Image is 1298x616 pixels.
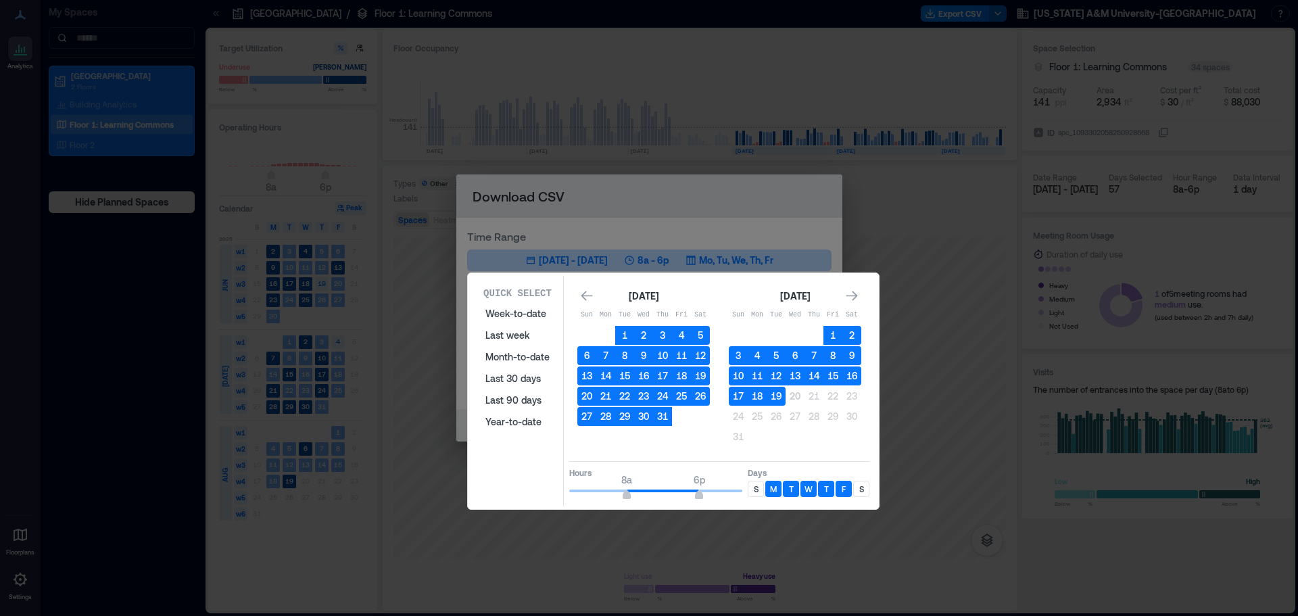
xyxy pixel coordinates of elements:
button: Week-to-date [477,303,558,325]
button: 11 [672,346,691,365]
div: [DATE] [625,288,663,304]
button: 1 [823,326,842,345]
button: 21 [804,387,823,406]
th: Wednesday [786,306,804,325]
button: 1 [615,326,634,345]
div: [DATE] [776,288,814,304]
p: T [789,483,794,494]
th: Friday [672,306,691,325]
button: 22 [823,387,842,406]
p: Thu [653,310,672,321]
button: 24 [653,387,672,406]
p: Sat [842,310,861,321]
p: Hours [569,467,742,478]
button: 11 [748,366,767,385]
button: 18 [748,387,767,406]
p: Wed [634,310,653,321]
th: Saturday [691,306,710,325]
button: 15 [823,366,842,385]
p: Thu [804,310,823,321]
th: Tuesday [615,306,634,325]
span: 6p [694,474,705,485]
button: 7 [804,346,823,365]
button: 2 [634,326,653,345]
p: W [804,483,813,494]
button: 16 [842,366,861,385]
button: 23 [634,387,653,406]
th: Sunday [729,306,748,325]
th: Saturday [842,306,861,325]
p: Sun [577,310,596,321]
button: 29 [615,407,634,426]
button: 4 [672,326,691,345]
button: 20 [577,387,596,406]
button: 10 [729,366,748,385]
button: 16 [634,366,653,385]
button: 26 [691,387,710,406]
button: 3 [653,326,672,345]
button: 26 [767,407,786,426]
button: 17 [729,387,748,406]
p: Quick Select [483,287,552,300]
th: Wednesday [634,306,653,325]
button: Go to previous month [577,287,596,306]
button: 8 [615,346,634,365]
button: 14 [804,366,823,385]
span: 8a [621,474,632,485]
button: 14 [596,366,615,385]
p: M [770,483,777,494]
p: F [842,483,846,494]
p: Mon [596,310,615,321]
button: 13 [786,366,804,385]
p: S [859,483,864,494]
button: 2 [842,326,861,345]
button: 19 [767,387,786,406]
button: 18 [672,366,691,385]
button: 9 [634,346,653,365]
button: 5 [767,346,786,365]
button: 31 [653,407,672,426]
button: 21 [596,387,615,406]
button: Last 30 days [477,368,558,389]
button: 12 [691,346,710,365]
th: Friday [823,306,842,325]
button: 30 [842,407,861,426]
button: 22 [615,387,634,406]
button: Month-to-date [477,346,558,368]
button: 6 [577,346,596,365]
button: 12 [767,366,786,385]
button: Year-to-date [477,411,558,433]
button: Go to next month [842,287,861,306]
p: Sat [691,310,710,321]
button: 7 [596,346,615,365]
p: Sun [729,310,748,321]
button: 27 [577,407,596,426]
th: Thursday [804,306,823,325]
button: 28 [596,407,615,426]
p: Tue [615,310,634,321]
p: T [824,483,829,494]
button: 25 [672,387,691,406]
button: 15 [615,366,634,385]
button: 29 [823,407,842,426]
button: 20 [786,387,804,406]
button: 23 [842,387,861,406]
button: 25 [748,407,767,426]
button: 30 [634,407,653,426]
th: Thursday [653,306,672,325]
th: Tuesday [767,306,786,325]
button: 13 [577,366,596,385]
button: 9 [842,346,861,365]
p: Fri [823,310,842,321]
button: 3 [729,346,748,365]
button: 4 [748,346,767,365]
button: 31 [729,427,748,446]
button: Last 90 days [477,389,558,411]
th: Monday [596,306,615,325]
button: 17 [653,366,672,385]
p: Days [748,467,869,478]
p: Wed [786,310,804,321]
button: 24 [729,407,748,426]
button: 28 [804,407,823,426]
th: Monday [748,306,767,325]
